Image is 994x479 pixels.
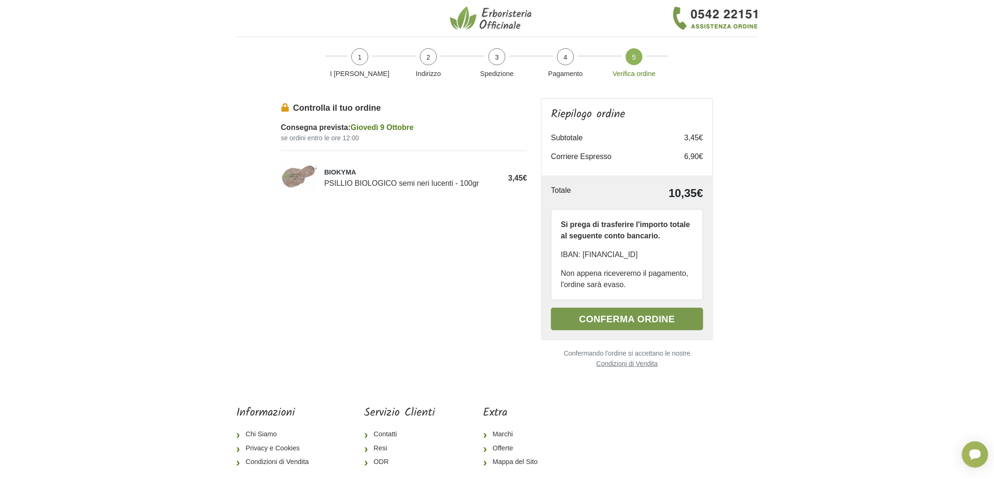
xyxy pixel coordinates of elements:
iframe: fb:page Facebook Social Plugin [593,406,758,439]
span: 2 [420,48,437,65]
small: se ordini entro le ore 12:00 [281,133,527,143]
span: 1 [351,48,368,65]
a: Privacy e Cookies [236,441,316,456]
td: Subtotale [551,129,666,147]
td: 6,90€ [666,147,703,166]
p: Spedizione [466,69,528,79]
h5: Extra [483,406,545,420]
h5: Servizio Clienti [365,406,435,420]
button: Conferma ordine [551,308,703,330]
span: 5 [626,48,643,65]
small: Confermando l'ordine si accettano le nostre [541,350,713,369]
td: 3,45€ [666,129,703,147]
a: Chi Siamo [236,427,316,441]
span: 3,45€ [508,174,527,182]
p: Verifica ordine [604,69,665,79]
p: I [PERSON_NAME] [329,69,390,79]
td: 10,35€ [607,185,703,202]
h5: Informazioni [236,406,316,420]
iframe: Smartsupp widget button [962,441,988,468]
a: Condizioni di Vendita [541,359,713,369]
h4: Riepilogo ordine [551,108,703,122]
a: Resi [365,441,435,456]
span: 3 [489,48,505,65]
p: Non appena riceveremo il pagamento, l'ordine sarà evaso. [561,268,693,290]
p: Indirizzo [398,69,459,79]
td: Totale [551,185,607,202]
span: Giovedì 9 Ottobre [350,123,413,131]
p: Pagamento [535,69,596,79]
a: Mappa del Sito [483,455,545,469]
div: PSILLIO BIOLOGICO semi neri lucenti - 100gr [324,167,494,189]
img: Erboristeria Officinale [450,6,535,31]
img: PSILLIO BIOLOGICO semi neri lucenti - 100gr [281,159,317,195]
a: Marchi [483,427,545,441]
span: 4 [557,48,574,65]
a: Contatti [365,427,435,441]
b: Si prega di trasferire l'importo totale al seguente conto bancario. [561,220,690,240]
u: Condizioni di Vendita [597,360,658,367]
div: Consegna prevista: [281,122,527,133]
a: Offerte [483,441,545,456]
a: ODR [365,455,435,469]
legend: Controlla il tuo ordine [281,102,527,114]
p: IBAN: [FINANCIAL_ID] [561,249,693,260]
span: BIOKYMA [324,167,494,178]
a: Condizioni di Vendita [236,455,316,469]
td: Corriere Espresso [551,147,666,166]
